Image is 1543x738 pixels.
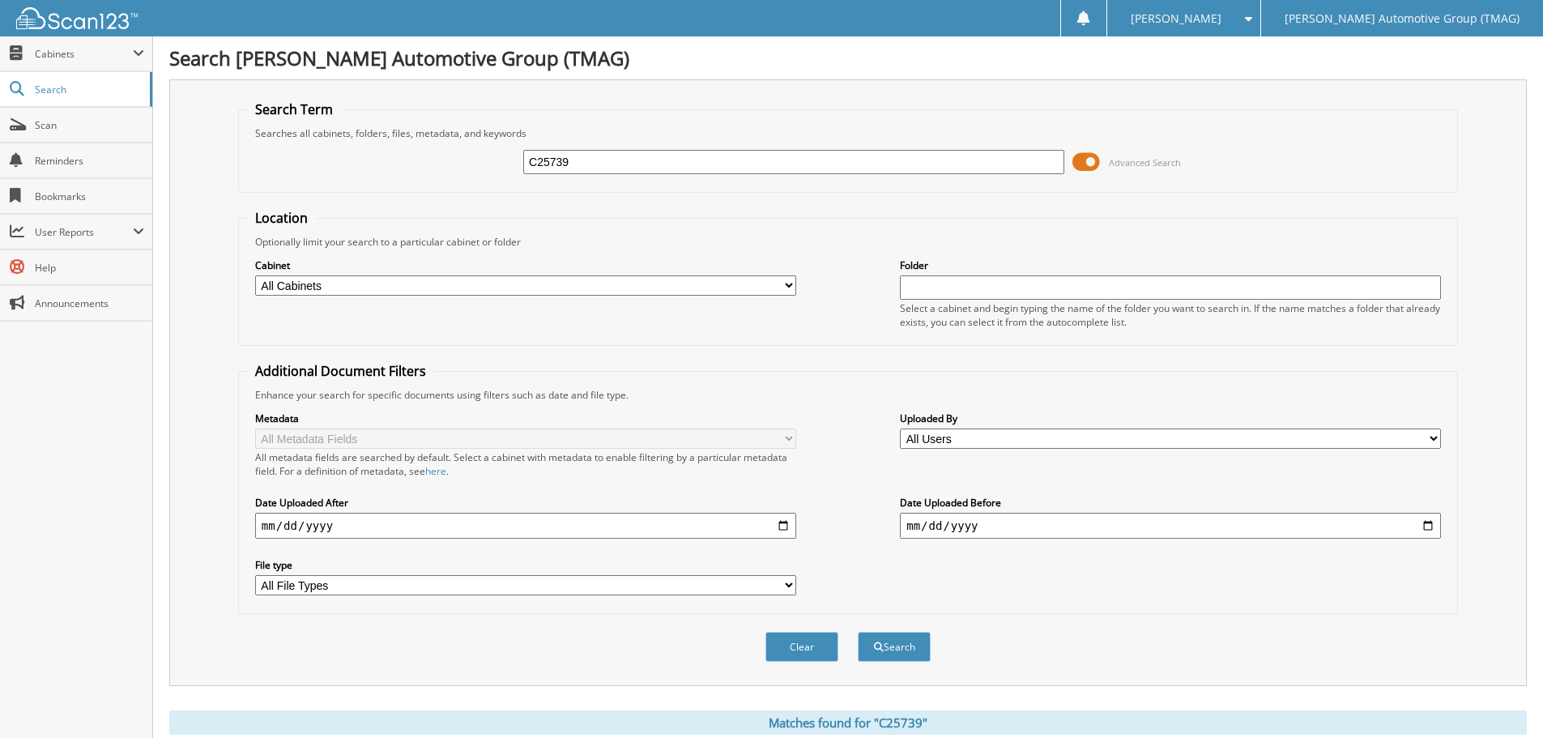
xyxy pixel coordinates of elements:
[900,496,1441,510] label: Date Uploaded Before
[255,258,796,272] label: Cabinet
[35,118,144,132] span: Scan
[247,388,1449,402] div: Enhance your search for specific documents using filters such as date and file type.
[255,496,796,510] label: Date Uploaded After
[35,225,133,239] span: User Reports
[858,632,931,662] button: Search
[255,513,796,539] input: start
[35,296,144,310] span: Announcements
[1109,156,1181,169] span: Advanced Search
[247,126,1449,140] div: Searches all cabinets, folders, files, metadata, and keywords
[247,235,1449,249] div: Optionally limit your search to a particular cabinet or folder
[900,258,1441,272] label: Folder
[169,710,1527,735] div: Matches found for "C25739"
[255,412,796,425] label: Metadata
[35,83,142,96] span: Search
[900,513,1441,539] input: end
[255,558,796,572] label: File type
[247,100,341,118] legend: Search Term
[255,450,796,478] div: All metadata fields are searched by default. Select a cabinet with metadata to enable filtering b...
[169,45,1527,71] h1: Search [PERSON_NAME] Automotive Group (TMAG)
[765,632,838,662] button: Clear
[425,464,446,478] a: here
[35,190,144,203] span: Bookmarks
[247,362,434,380] legend: Additional Document Filters
[35,47,133,61] span: Cabinets
[1131,14,1221,23] span: [PERSON_NAME]
[1285,14,1520,23] span: [PERSON_NAME] Automotive Group (TMAG)
[35,154,144,168] span: Reminders
[247,209,316,227] legend: Location
[900,301,1441,329] div: Select a cabinet and begin typing the name of the folder you want to search in. If the name match...
[16,7,138,29] img: scan123-logo-white.svg
[35,261,144,275] span: Help
[900,412,1441,425] label: Uploaded By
